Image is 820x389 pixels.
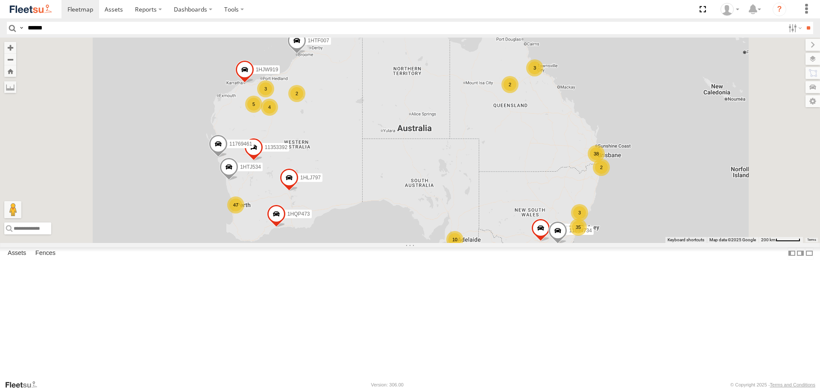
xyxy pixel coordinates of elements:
[709,237,756,242] span: Map data ©2025 Google
[265,145,287,151] span: 11353392
[4,42,16,53] button: Zoom in
[805,95,820,107] label: Map Settings
[761,237,776,242] span: 200 km
[501,76,518,93] div: 2
[308,38,329,44] span: 1HTF007
[287,211,310,217] span: 1HQP473
[18,22,25,34] label: Search Query
[4,65,16,77] button: Zoom Home
[4,201,21,218] button: Drag Pegman onto the map to open Street View
[526,59,543,76] div: 3
[4,81,16,93] label: Measure
[571,204,588,221] div: 3
[788,247,796,260] label: Dock Summary Table to the Left
[4,53,16,65] button: Zoom out
[593,159,610,176] div: 2
[770,382,815,387] a: Terms and Conditions
[31,248,60,260] label: Fences
[288,85,305,102] div: 2
[796,247,805,260] label: Dock Summary Table to the Right
[9,3,53,15] img: fleetsu-logo-horizontal.svg
[717,3,742,16] div: Mark Grantham
[3,248,30,260] label: Assets
[240,164,261,170] span: 1HTJ534
[807,238,816,241] a: Terms (opens in new tab)
[256,67,278,73] span: 1HJW919
[668,237,704,243] button: Keyboard shortcuts
[570,219,587,236] div: 35
[257,80,274,97] div: 3
[300,175,321,181] span: 1HLJ797
[245,96,262,113] div: 5
[446,231,463,248] div: 10
[229,141,252,147] span: 11769461
[569,228,592,234] span: 11694734
[730,382,815,387] div: © Copyright 2025 -
[371,382,404,387] div: Version: 306.00
[5,380,44,389] a: Visit our Website
[261,99,278,116] div: 4
[758,237,803,243] button: Map Scale: 200 km per 54 pixels
[588,145,605,162] div: 38
[785,22,803,34] label: Search Filter Options
[773,3,786,16] i: ?
[805,247,814,260] label: Hide Summary Table
[227,196,244,214] div: 47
